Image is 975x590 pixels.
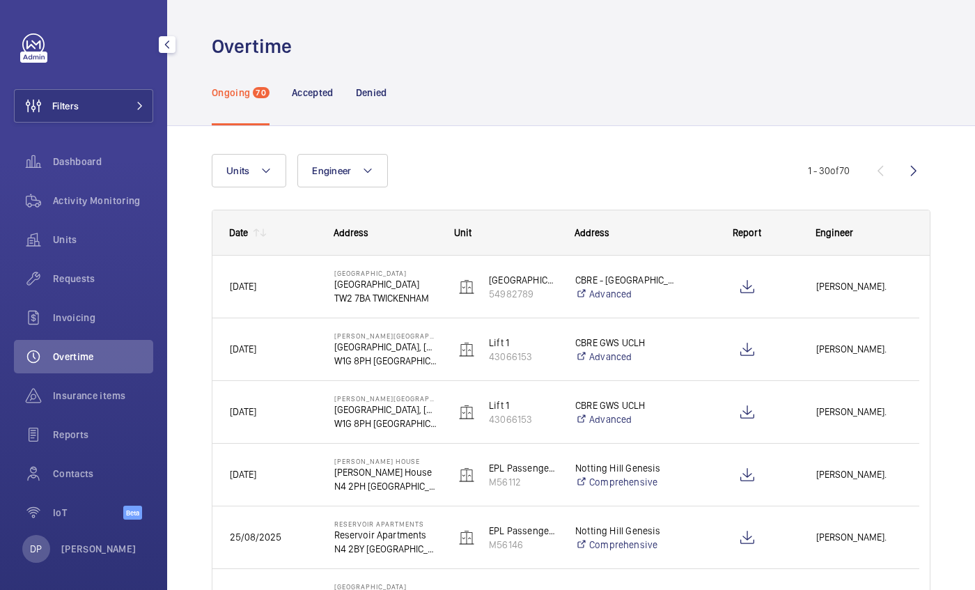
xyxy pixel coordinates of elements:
span: [DATE] [230,406,256,417]
a: Comprehensive [575,475,678,489]
span: [PERSON_NAME]. [816,279,902,295]
p: Lift 1 [489,336,557,350]
span: [PERSON_NAME]. [816,341,902,357]
img: elevator.svg [458,467,475,483]
span: 25/08/2025 [230,531,281,543]
img: elevator.svg [458,529,475,546]
p: [GEOGRAPHIC_DATA], [STREET_ADDRESS][PERSON_NAME], [334,403,437,417]
p: W1G 8PH [GEOGRAPHIC_DATA] [334,354,437,368]
a: Comprehensive [575,538,678,552]
img: elevator.svg [458,279,475,295]
p: Reservoir Apartments [334,520,437,528]
p: Reservoir Apartments [334,528,437,542]
span: Reports [53,428,153,442]
p: EPL Passenger Lift No 1 [489,524,557,538]
p: DP [30,542,42,556]
p: [PERSON_NAME] [61,542,136,556]
span: Address [334,227,368,238]
span: Insurance items [53,389,153,403]
span: [DATE] [230,281,256,292]
span: of [830,165,839,176]
div: Date [229,227,248,238]
span: [DATE] [230,343,256,355]
p: [GEOGRAPHIC_DATA], [STREET_ADDRESS][PERSON_NAME], [334,340,437,354]
p: 54982789 [489,287,557,301]
p: [GEOGRAPHIC_DATA] [334,277,437,291]
span: [PERSON_NAME]. [816,529,902,545]
p: M56146 [489,538,557,552]
span: Activity Monitoring [53,194,153,208]
span: Engineer [816,227,853,238]
img: elevator.svg [458,341,475,358]
p: [PERSON_NAME][GEOGRAPHIC_DATA] [334,332,437,340]
button: Units [212,154,286,187]
p: [PERSON_NAME] House [334,457,437,465]
span: IoT [53,506,123,520]
span: [DATE] [230,469,256,480]
span: Address [575,227,609,238]
p: Ongoing [212,86,250,100]
p: N4 2BY [GEOGRAPHIC_DATA] [334,542,437,556]
span: 70 [253,87,269,98]
p: Lift 1 [489,398,557,412]
p: [PERSON_NAME] House [334,465,437,479]
p: CBRE GWS UCLH [575,398,678,412]
p: W1G 8PH [GEOGRAPHIC_DATA] [334,417,437,430]
img: elevator.svg [458,404,475,421]
button: Engineer [297,154,388,187]
button: Filters [14,89,153,123]
p: 43066153 [489,350,557,364]
p: EPL Passenger Lift [489,461,557,475]
h1: Overtime [212,33,300,59]
span: Beta [123,506,142,520]
p: Notting Hill Genesis [575,524,678,538]
span: Requests [53,272,153,286]
p: N4 2PH [GEOGRAPHIC_DATA] [334,479,437,493]
p: Denied [356,86,387,100]
span: Report [733,227,761,238]
p: M56112 [489,475,557,489]
p: CBRE GWS UCLH [575,336,678,350]
a: Advanced [575,287,678,301]
span: Contacts [53,467,153,481]
span: 1 - 30 70 [808,166,850,176]
span: Dashboard [53,155,153,169]
span: Unit [454,227,471,238]
span: Units [226,165,249,176]
span: Engineer [312,165,351,176]
span: Overtime [53,350,153,364]
a: Advanced [575,412,678,426]
p: Notting Hill Genesis [575,461,678,475]
span: Invoicing [53,311,153,325]
span: [PERSON_NAME]. [816,467,902,483]
p: CBRE - [GEOGRAPHIC_DATA] [575,273,678,287]
p: [PERSON_NAME][GEOGRAPHIC_DATA] [334,394,437,403]
span: Filters [52,99,79,113]
a: Advanced [575,350,678,364]
p: TW2 7BA TWICKENHAM [334,291,437,305]
p: [GEOGRAPHIC_DATA] (MRL) [489,273,557,287]
span: [PERSON_NAME]. [816,404,902,420]
p: Accepted [292,86,334,100]
p: [GEOGRAPHIC_DATA] [334,269,437,277]
span: Units [53,233,153,247]
p: 43066153 [489,412,557,426]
